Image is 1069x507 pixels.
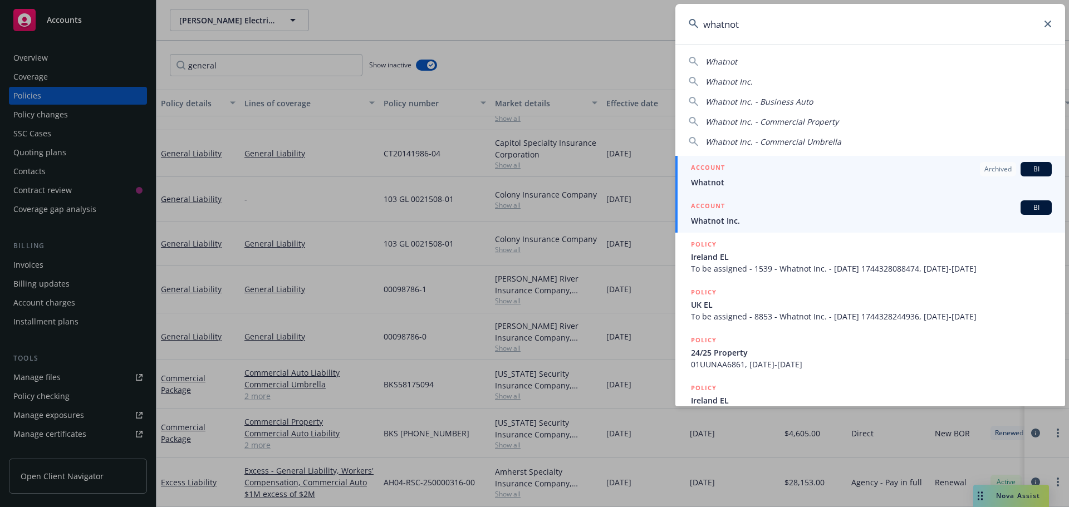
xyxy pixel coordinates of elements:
span: Archived [984,164,1012,174]
span: Whatnot [705,56,737,67]
a: POLICYIreland EL [675,376,1065,424]
span: To be assigned - 8853 - Whatnot Inc. - [DATE] 1744328244936, [DATE]-[DATE] [691,311,1052,322]
span: Whatnot [691,176,1052,188]
span: To be assigned - 1539 - Whatnot Inc. - [DATE] 1744328088474, [DATE]-[DATE] [691,263,1052,274]
span: BI [1025,203,1047,213]
a: ACCOUNTBIWhatnot Inc. [675,194,1065,233]
span: 01UUNAA6861, [DATE]-[DATE] [691,358,1052,370]
a: POLICYIreland ELTo be assigned - 1539 - Whatnot Inc. - [DATE] 1744328088474, [DATE]-[DATE] [675,233,1065,280]
span: 24/25 Property [691,347,1052,358]
span: Whatnot Inc. - Commercial Umbrella [705,136,841,147]
span: UK EL [691,299,1052,311]
h5: POLICY [691,382,717,393]
span: Whatnot Inc. - Commercial Property [705,116,838,127]
h5: POLICY [691,239,717,250]
h5: POLICY [691,287,717,298]
span: Ireland EL [691,251,1052,263]
a: POLICYUK ELTo be assigned - 8853 - Whatnot Inc. - [DATE] 1744328244936, [DATE]-[DATE] [675,280,1065,328]
input: Search... [675,4,1065,44]
span: Whatnot Inc. [705,76,753,87]
span: Ireland EL [691,395,1052,406]
span: Whatnot Inc. - Business Auto [705,96,813,107]
h5: ACCOUNT [691,162,725,175]
h5: POLICY [691,334,717,346]
span: Whatnot Inc. [691,215,1052,227]
h5: ACCOUNT [691,200,725,214]
span: BI [1025,164,1047,174]
a: POLICY24/25 Property01UUNAA6861, [DATE]-[DATE] [675,328,1065,376]
a: ACCOUNTArchivedBIWhatnot [675,156,1065,194]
